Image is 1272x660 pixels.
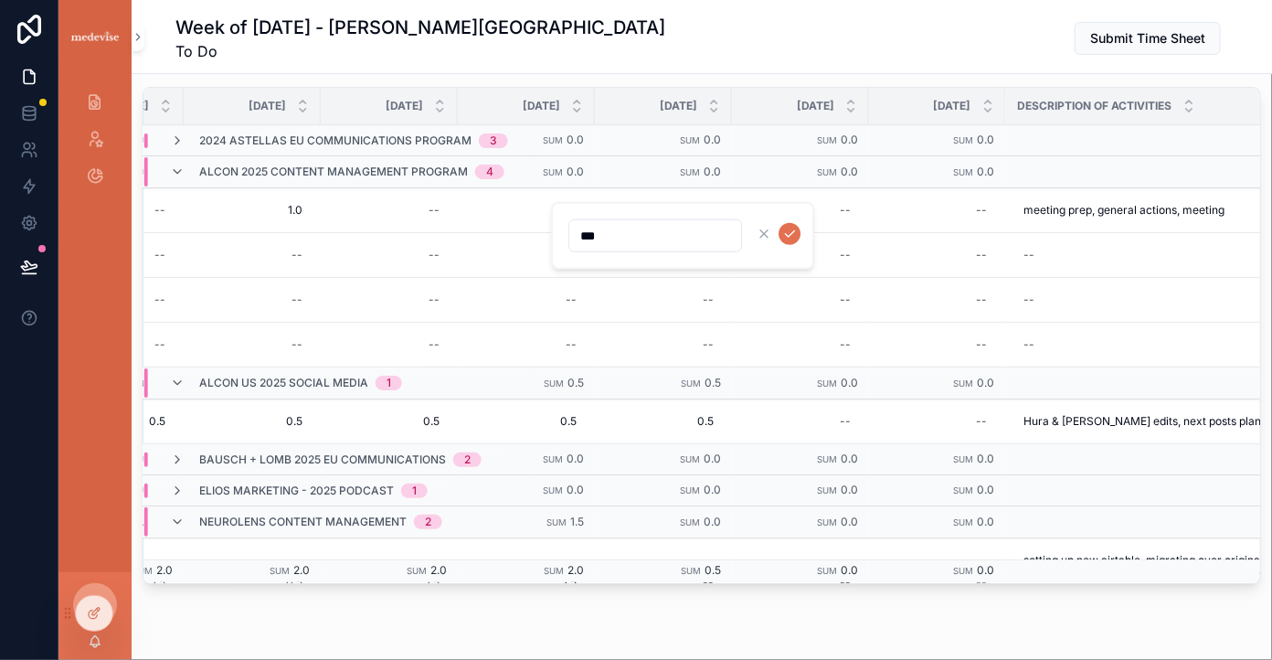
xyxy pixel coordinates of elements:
[476,414,577,429] span: 0.5
[1090,29,1205,48] span: Submit Time Sheet
[175,40,665,62] span: To Do
[339,414,440,429] span: 0.5
[817,167,837,177] small: Sum
[199,133,472,148] span: 2024 Astellas EU Communications Program
[954,454,974,464] small: Sum
[1075,22,1221,55] button: Submit Time Sheet
[840,248,851,262] div: --
[977,248,988,262] div: --
[175,15,665,40] h1: Week of [DATE] - [PERSON_NAME][GEOGRAPHIC_DATA]
[430,564,447,578] span: 2.0
[954,567,974,577] small: Sum
[841,376,858,389] span: 0.0
[425,515,431,529] div: 2
[817,567,837,577] small: Sum
[544,567,564,577] small: Sum
[681,378,701,389] small: Sum
[199,484,394,498] span: Elios Marketing - 2025 Podcast
[249,99,286,113] span: [DATE]
[429,248,440,262] div: --
[523,99,560,113] span: [DATE]
[817,517,837,527] small: Sum
[81,594,109,616] span: MM
[680,135,700,145] small: Sum
[270,567,290,577] small: Sum
[977,414,988,429] div: --
[429,203,440,218] div: --
[1018,99,1172,113] span: Description of Activities
[490,133,497,148] div: 3
[680,517,700,527] small: Sum
[704,483,721,496] span: 0.0
[570,515,584,528] span: 1.5
[613,414,714,429] span: 0.5
[412,484,417,498] div: 1
[840,203,851,218] div: --
[154,203,165,218] div: --
[705,376,721,389] span: 0.5
[293,564,310,578] span: 2.0
[954,485,974,495] small: Sum
[199,376,368,390] span: Alcon US 2025 Social Media
[977,337,988,352] div: --
[202,414,302,429] span: 0.5
[567,133,584,146] span: 0.0
[841,133,858,146] span: 0.0
[156,564,173,578] span: 2.0
[154,293,165,307] div: --
[954,517,974,527] small: Sum
[660,99,697,113] span: [DATE]
[954,378,974,389] small: Sum
[543,485,563,495] small: Sum
[486,165,493,179] div: 4
[154,248,165,262] div: --
[567,483,584,496] span: 0.0
[681,567,701,577] small: Sum
[704,133,721,146] span: 0.0
[154,337,165,352] div: --
[543,135,563,145] small: Sum
[543,167,563,177] small: Sum
[817,485,837,495] small: Sum
[934,99,971,113] span: [DATE]
[202,203,302,218] span: 1.0
[978,165,995,178] span: 0.0
[429,293,440,307] div: --
[817,378,837,389] small: Sum
[954,167,974,177] small: Sum
[680,167,700,177] small: Sum
[840,337,851,352] div: --
[464,452,471,467] div: 2
[817,135,837,145] small: Sum
[544,378,564,389] small: Sum
[840,414,851,429] div: --
[291,337,302,352] div: --
[817,454,837,464] small: Sum
[704,515,721,528] span: 0.0
[978,133,995,146] span: 0.0
[429,337,440,352] div: --
[680,454,700,464] small: Sum
[704,452,721,465] span: 0.0
[954,135,974,145] small: Sum
[978,515,995,528] span: 0.0
[978,564,995,578] span: 0.0
[567,165,584,178] span: 0.0
[199,515,407,529] span: Neurolens Content Management
[291,248,302,262] div: --
[978,452,995,465] span: 0.0
[703,293,714,307] div: --
[69,29,121,45] img: App logo
[978,483,995,496] span: 0.0
[407,567,427,577] small: Sum
[543,454,563,464] small: Sum
[978,376,995,389] span: 0.0
[566,293,577,307] div: --
[703,337,714,352] div: --
[680,485,700,495] small: Sum
[566,337,577,352] div: --
[199,165,468,179] span: Alcon 2025 Content Management Program
[841,452,858,465] span: 0.0
[841,515,858,528] span: 0.0
[841,165,858,178] span: 0.0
